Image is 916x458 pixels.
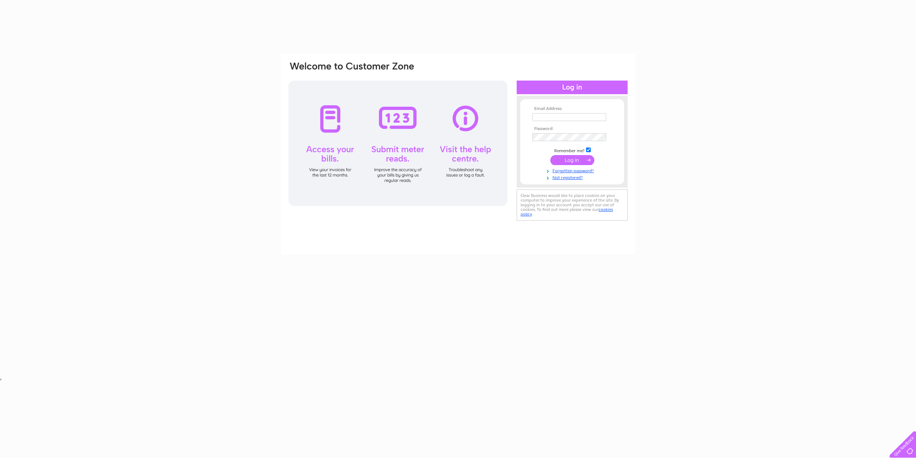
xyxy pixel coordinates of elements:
th: Email Address: [531,106,614,111]
input: Submit [550,155,594,165]
div: Clear Business would like to place cookies on your computer to improve your experience of the sit... [517,189,628,221]
td: Remember me? [531,146,614,154]
a: Forgotten password? [532,167,614,174]
a: Not registered? [532,174,614,180]
th: Password: [531,126,614,131]
a: cookies policy [521,207,613,217]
